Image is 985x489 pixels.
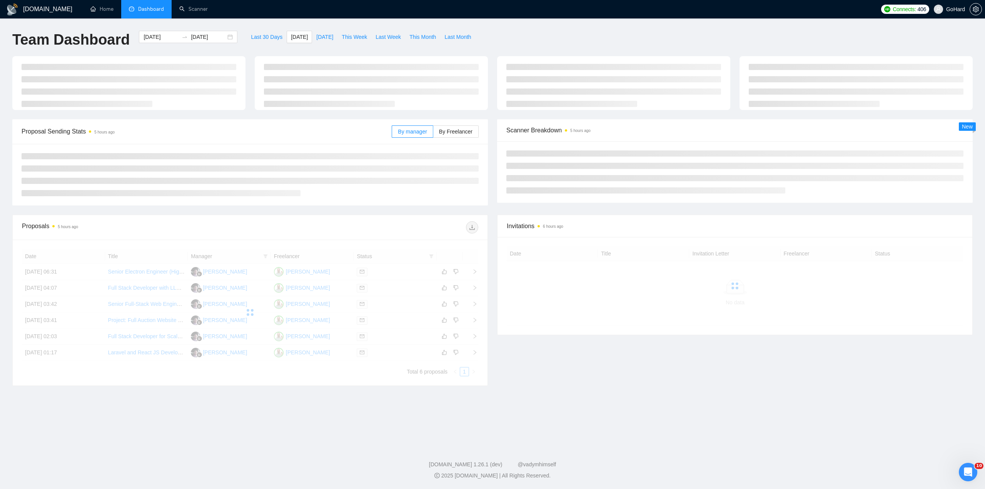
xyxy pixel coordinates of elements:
[405,31,440,43] button: This Month
[570,129,591,133] time: 5 hours ago
[90,6,114,12] a: homeHome
[342,33,367,41] span: This Week
[337,31,371,43] button: This Week
[22,221,250,234] div: Proposals
[440,31,475,43] button: Last Month
[439,129,472,135] span: By Freelancer
[959,463,977,481] iframe: Intercom live chat
[429,461,503,467] a: [DOMAIN_NAME] 1.26.1 (dev)
[312,31,337,43] button: [DATE]
[144,33,179,41] input: Start date
[316,33,333,41] span: [DATE]
[893,5,916,13] span: Connects:
[507,221,963,231] span: Invitations
[138,6,164,12] span: Dashboard
[884,6,890,12] img: upwork-logo.png
[179,6,208,12] a: searchScanner
[962,124,973,130] span: New
[287,31,312,43] button: [DATE]
[398,129,427,135] span: By manager
[291,33,308,41] span: [DATE]
[58,225,78,229] time: 5 hours ago
[6,472,979,480] div: 2025 [DOMAIN_NAME] | All Rights Reserved.
[434,473,440,478] span: copyright
[247,31,287,43] button: Last 30 Days
[543,224,563,229] time: 6 hours ago
[936,7,941,12] span: user
[94,130,115,134] time: 5 hours ago
[970,6,982,12] a: setting
[409,33,436,41] span: This Month
[975,463,983,469] span: 10
[518,461,556,467] a: @vadymhimself
[6,3,18,16] img: logo
[12,31,130,49] h1: Team Dashboard
[182,34,188,40] span: to
[251,33,282,41] span: Last 30 Days
[191,33,226,41] input: End date
[371,31,405,43] button: Last Week
[182,34,188,40] span: swap-right
[22,127,392,136] span: Proposal Sending Stats
[506,125,963,135] span: Scanner Breakdown
[129,6,134,12] span: dashboard
[918,5,926,13] span: 406
[444,33,471,41] span: Last Month
[376,33,401,41] span: Last Week
[970,3,982,15] button: setting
